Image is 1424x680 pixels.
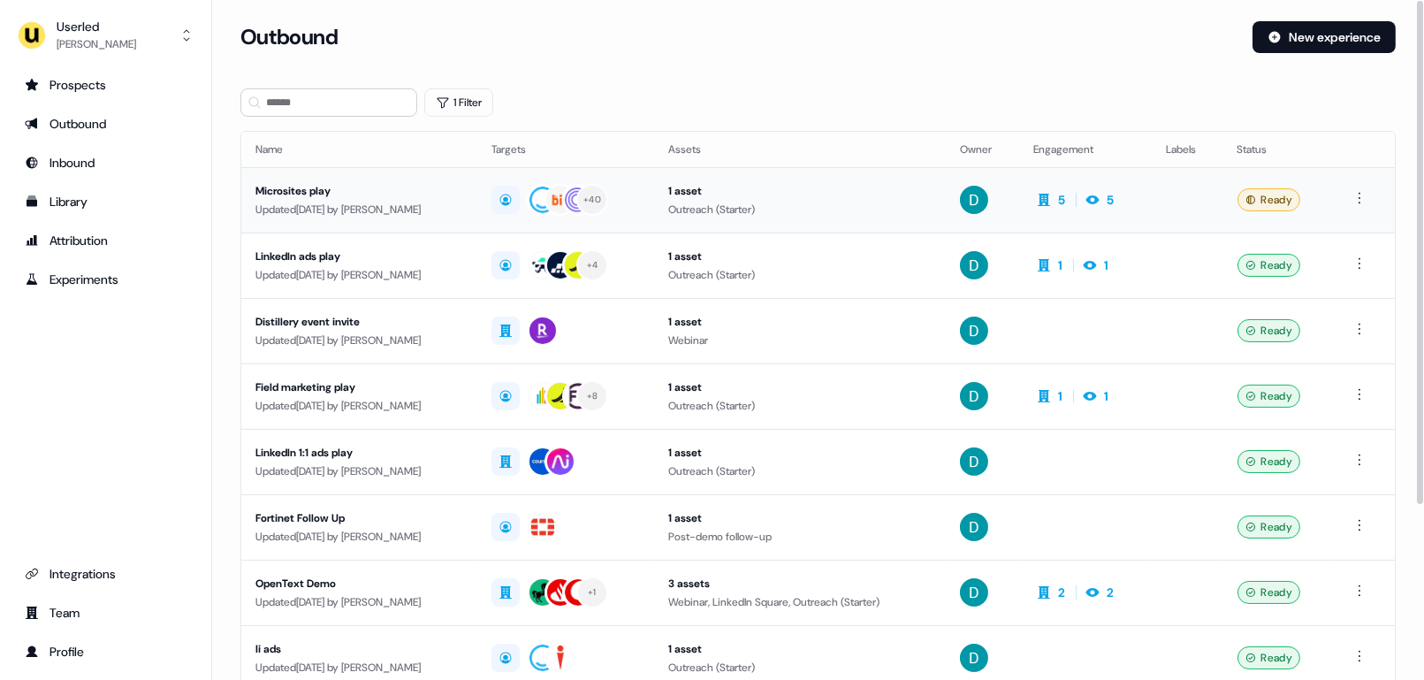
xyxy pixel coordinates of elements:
th: Engagement [1019,132,1152,167]
a: Go to experiments [14,265,197,294]
a: Go to prospects [14,71,197,99]
div: + 40 [583,192,601,208]
th: Targets [477,132,654,167]
div: Integrations [25,565,187,583]
img: David [960,447,988,476]
div: Webinar [668,332,932,349]
span: Ready [1261,191,1293,209]
a: Go to attribution [14,226,197,255]
div: Userled [57,18,136,35]
div: LinkedIn 1:1 ads play [255,444,463,462]
div: Outreach (Starter) [668,462,932,480]
div: Updated [DATE] by [PERSON_NAME] [255,659,463,676]
div: Library [25,193,187,210]
div: Updated [DATE] by [PERSON_NAME] [255,397,463,415]
div: 3 assets [668,575,932,592]
div: LinkedIn ads play [255,248,463,265]
div: [PERSON_NAME] [57,35,136,53]
img: David [960,578,988,607]
span: Ready [1261,649,1293,667]
div: 1 asset [668,640,932,658]
div: Outreach (Starter) [668,659,932,676]
div: Field marketing play [255,378,463,396]
div: Attribution [25,232,187,249]
span: Ready [1261,256,1293,274]
div: Post-demo follow-up [668,528,932,546]
div: 2 [1058,584,1065,601]
a: Go to integrations [14,560,197,588]
button: New experience [1253,21,1396,53]
a: Go to outbound experience [14,110,197,138]
div: 2 [1107,584,1114,601]
div: Outreach (Starter) [668,397,932,415]
div: 1 asset [668,182,932,200]
button: 1 Filter [424,88,493,117]
div: 1 asset [668,509,932,527]
div: Updated [DATE] by [PERSON_NAME] [255,528,463,546]
a: Go to Inbound [14,149,197,177]
div: Updated [DATE] by [PERSON_NAME] [255,332,463,349]
div: 1 asset [668,378,932,396]
div: 5 [1107,191,1114,209]
h3: Outbound [240,24,338,50]
div: Updated [DATE] by [PERSON_NAME] [255,462,463,480]
div: 1 [1104,387,1108,405]
span: Ready [1261,518,1293,536]
a: Go to profile [14,638,197,666]
div: Updated [DATE] by [PERSON_NAME] [255,266,463,284]
button: Userled[PERSON_NAME] [14,14,197,57]
img: David [960,317,988,345]
div: 1 asset [668,444,932,462]
div: Outbound [25,115,187,133]
div: 1 asset [668,313,932,331]
div: 1 asset [668,248,932,265]
a: Go to team [14,599,197,627]
div: li ads [255,640,463,658]
div: OpenText Demo [255,575,463,592]
div: + 1 [588,584,597,600]
div: Outreach (Starter) [668,201,932,218]
span: Ready [1261,322,1293,340]
img: David [960,251,988,279]
div: 1 [1058,256,1062,274]
div: 5 [1058,191,1065,209]
th: Status [1223,132,1335,167]
div: Outreach (Starter) [668,266,932,284]
div: Microsites play [255,182,463,200]
div: Profile [25,643,187,661]
div: + 8 [587,388,598,404]
div: Fortinet Follow Up [255,509,463,527]
img: David [960,644,988,672]
img: David [960,513,988,541]
a: Go to templates [14,187,197,216]
div: Updated [DATE] by [PERSON_NAME] [255,201,463,218]
th: Owner [946,132,1019,167]
div: Webinar, LinkedIn Square, Outreach (Starter) [668,593,932,611]
span: Ready [1261,387,1293,405]
img: David [960,382,988,410]
div: Prospects [25,76,187,94]
div: 1 [1058,387,1062,405]
div: Distillery event invite [255,313,463,331]
th: Labels [1152,132,1222,167]
div: Team [25,604,187,622]
div: Updated [DATE] by [PERSON_NAME] [255,593,463,611]
span: Ready [1261,453,1293,470]
div: 1 [1104,256,1108,274]
img: David [960,186,988,214]
span: Ready [1261,584,1293,601]
div: Inbound [25,154,187,172]
div: Experiments [25,271,187,288]
th: Assets [654,132,946,167]
th: Name [241,132,477,167]
div: + 4 [587,257,598,273]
